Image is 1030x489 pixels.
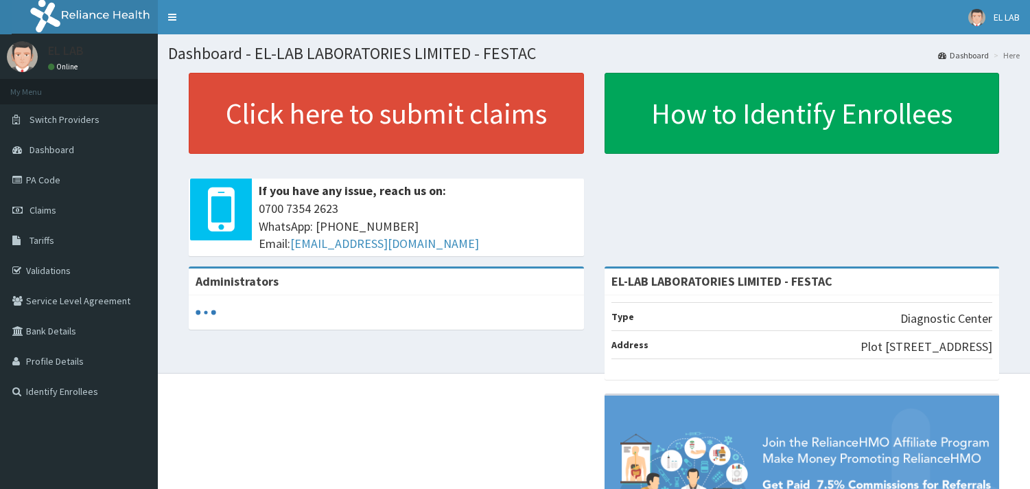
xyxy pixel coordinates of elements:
[30,234,54,247] span: Tariffs
[7,41,38,72] img: User Image
[196,302,216,323] svg: audio-loading
[189,73,584,154] a: Click here to submit claims
[611,273,832,289] strong: EL-LAB LABORATORIES LIMITED - FESTAC
[30,204,56,216] span: Claims
[168,45,1020,62] h1: Dashboard - EL-LAB LABORATORIES LIMITED - FESTAC
[30,113,100,126] span: Switch Providers
[30,144,74,156] span: Dashboard
[196,273,279,289] b: Administrators
[611,339,648,351] b: Address
[900,310,992,328] p: Diagnostic Center
[994,11,1020,23] span: EL LAB
[290,236,479,251] a: [EMAIL_ADDRESS][DOMAIN_NAME]
[861,338,992,356] p: Plot [STREET_ADDRESS]
[48,62,81,71] a: Online
[605,73,1000,154] a: How to Identify Enrollees
[259,183,446,198] b: If you have any issue, reach us on:
[968,9,985,26] img: User Image
[990,49,1020,61] li: Here
[611,310,634,323] b: Type
[938,49,989,61] a: Dashboard
[259,200,577,253] span: 0700 7354 2623 WhatsApp: [PHONE_NUMBER] Email:
[48,45,84,57] p: EL LAB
